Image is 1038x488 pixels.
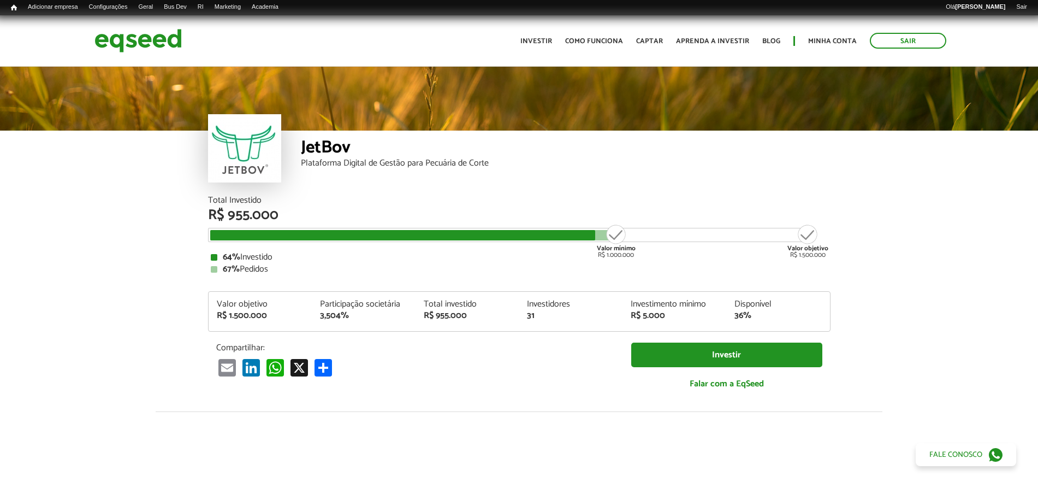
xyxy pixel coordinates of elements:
a: Compartilhar [312,358,334,377]
div: JetBov [301,139,831,159]
div: 3,504% [320,311,407,320]
div: Disponível [734,300,822,309]
a: Minha conta [808,38,857,45]
a: Sair [870,33,946,49]
div: R$ 1.500.000 [787,224,828,258]
a: Bus Dev [158,3,192,11]
div: Pedidos [211,265,828,274]
strong: Valor mínimo [597,243,636,254]
strong: Valor objetivo [787,243,828,254]
a: Geral [133,3,158,11]
a: Marketing [209,3,246,11]
a: Como funciona [565,38,623,45]
div: Plataforma Digital de Gestão para Pecuária de Corte [301,159,831,168]
a: Investir [520,38,552,45]
strong: 64% [223,250,240,264]
div: Investido [211,253,828,262]
div: R$ 5.000 [631,311,718,320]
strong: 67% [223,262,240,277]
div: Investidores [527,300,614,309]
div: Valor objetivo [217,300,304,309]
div: Total Investido [208,196,831,205]
div: Participação societária [320,300,407,309]
a: Olá[PERSON_NAME] [940,3,1011,11]
div: R$ 1.000.000 [596,224,637,258]
a: LinkedIn [240,358,262,377]
a: Adicionar empresa [22,3,84,11]
a: Investir [631,343,822,367]
a: RI [192,3,209,11]
div: R$ 955.000 [424,311,511,320]
span: Início [11,4,17,11]
a: WhatsApp [264,358,286,377]
div: R$ 1.500.000 [217,311,304,320]
strong: [PERSON_NAME] [955,3,1005,10]
a: Blog [762,38,780,45]
a: X [288,358,310,377]
div: Investimento mínimo [631,300,718,309]
div: R$ 955.000 [208,208,831,222]
a: Falar com a EqSeed [631,373,822,395]
a: Academia [246,3,284,11]
a: Sair [1011,3,1033,11]
a: Captar [636,38,663,45]
div: 31 [527,311,614,320]
a: Início [5,3,22,13]
p: Compartilhar: [216,343,615,353]
img: EqSeed [94,26,182,55]
a: Email [216,358,238,377]
a: Configurações [84,3,133,11]
div: 36% [734,311,822,320]
a: Fale conosco [916,443,1016,466]
div: Total investido [424,300,511,309]
a: Aprenda a investir [676,38,749,45]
